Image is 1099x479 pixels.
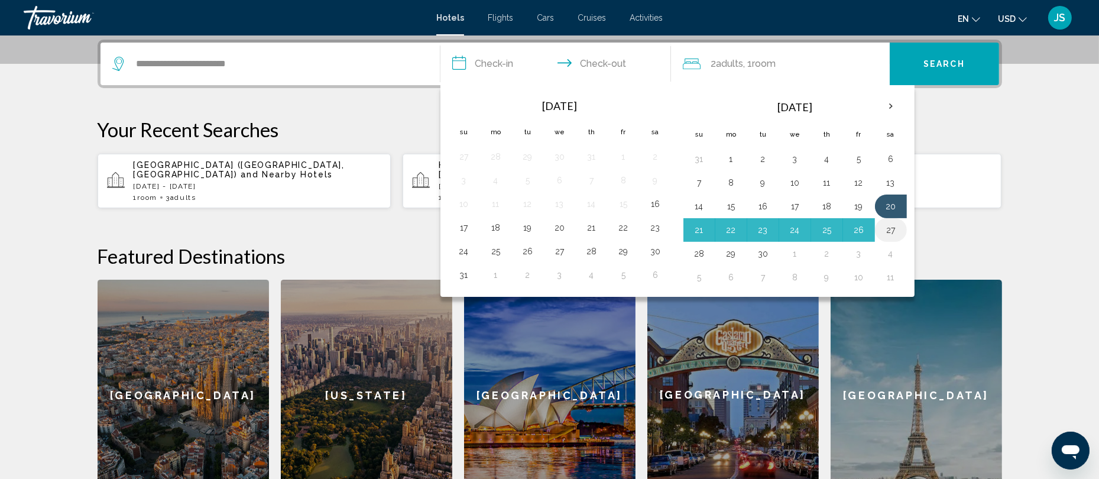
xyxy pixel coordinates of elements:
[439,182,687,190] p: [DATE] - [DATE]
[488,13,513,22] a: Flights
[715,93,875,121] th: [DATE]
[518,196,537,212] button: Day 12
[550,219,569,236] button: Day 20
[101,43,999,85] div: Search widget
[690,245,709,262] button: Day 28
[881,174,900,191] button: Day 13
[518,148,537,165] button: Day 29
[818,269,837,286] button: Day 9
[403,153,696,209] button: Hotels in [GEOGRAPHIC_DATA], [GEOGRAPHIC_DATA] (BCN)[DATE] - [DATE]1Room3Adults
[518,219,537,236] button: Day 19
[537,13,554,22] a: Cars
[582,267,601,283] button: Day 4
[786,151,805,167] button: Day 3
[137,193,157,202] span: Room
[614,148,633,165] button: Day 1
[890,43,999,85] button: Search
[550,172,569,189] button: Day 6
[241,170,333,179] span: and Nearby Hotels
[786,198,805,215] button: Day 17
[582,219,601,236] button: Day 21
[630,13,663,22] span: Activities
[818,174,837,191] button: Day 11
[582,172,601,189] button: Day 7
[690,269,709,286] button: Day 5
[550,196,569,212] button: Day 13
[998,10,1027,27] button: Change currency
[582,196,601,212] button: Day 14
[98,244,1002,268] h2: Featured Destinations
[881,151,900,167] button: Day 6
[614,172,633,189] button: Day 8
[722,174,741,191] button: Day 8
[722,222,741,238] button: Day 22
[786,245,805,262] button: Day 1
[455,172,474,189] button: Day 3
[1055,12,1066,24] span: JS
[754,222,773,238] button: Day 23
[487,243,505,260] button: Day 25
[646,172,665,189] button: Day 9
[518,243,537,260] button: Day 26
[170,193,196,202] span: Adults
[786,269,805,286] button: Day 8
[875,93,907,120] button: Next month
[881,222,900,238] button: Day 27
[881,269,900,286] button: Day 11
[646,148,665,165] button: Day 2
[582,243,601,260] button: Day 28
[744,56,776,72] span: , 1
[923,60,965,69] span: Search
[455,196,474,212] button: Day 10
[614,196,633,212] button: Day 15
[24,6,424,30] a: Travorium
[134,182,382,190] p: [DATE] - [DATE]
[850,198,868,215] button: Day 19
[722,269,741,286] button: Day 6
[786,222,805,238] button: Day 24
[671,43,890,85] button: Travelers: 2 adults, 0 children
[818,151,837,167] button: Day 4
[646,196,665,212] button: Day 16
[786,174,805,191] button: Day 10
[518,172,537,189] button: Day 5
[436,13,464,22] a: Hotels
[455,219,474,236] button: Day 17
[439,160,590,179] span: [GEOGRAPHIC_DATA], [GEOGRAPHIC_DATA] (BCN)
[646,219,665,236] button: Day 23
[754,174,773,191] button: Day 9
[850,174,868,191] button: Day 12
[818,245,837,262] button: Day 2
[753,58,776,69] span: Room
[818,222,837,238] button: Day 25
[487,219,505,236] button: Day 18
[487,196,505,212] button: Day 11
[850,222,868,238] button: Day 26
[850,245,868,262] button: Day 3
[722,151,741,167] button: Day 1
[850,151,868,167] button: Day 5
[439,160,483,170] span: Hotels in
[614,219,633,236] button: Day 22
[578,13,606,22] a: Cruises
[690,151,709,167] button: Day 31
[722,198,741,215] button: Day 15
[550,243,569,260] button: Day 27
[722,245,741,262] button: Day 29
[134,160,345,179] span: [GEOGRAPHIC_DATA] ([GEOGRAPHIC_DATA], [GEOGRAPHIC_DATA])
[455,148,474,165] button: Day 27
[958,14,969,24] span: en
[881,198,900,215] button: Day 20
[754,269,773,286] button: Day 7
[440,43,671,85] button: Check in and out dates
[614,243,633,260] button: Day 29
[850,269,868,286] button: Day 10
[480,93,640,119] th: [DATE]
[582,148,601,165] button: Day 31
[754,151,773,167] button: Day 2
[487,267,505,283] button: Day 1
[518,267,537,283] button: Day 2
